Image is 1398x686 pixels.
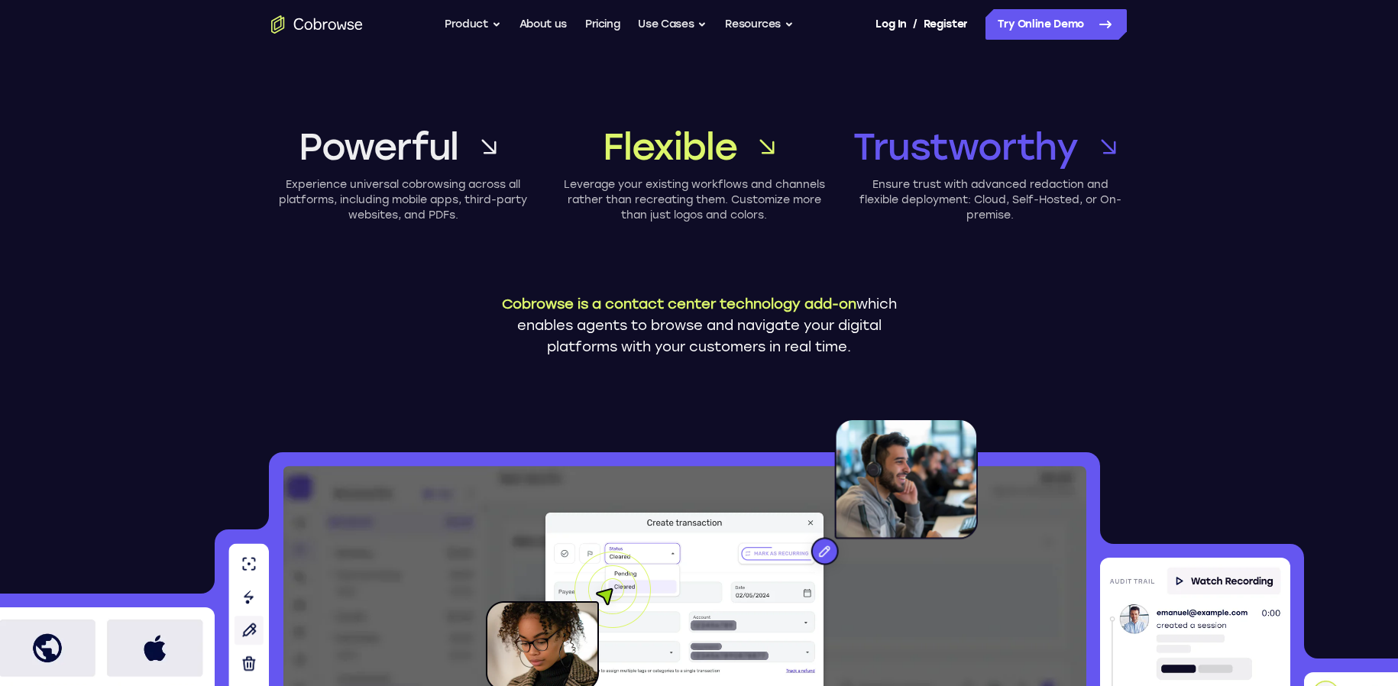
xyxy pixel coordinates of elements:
[585,9,620,40] a: Pricing
[562,122,826,171] a: Flexible
[519,9,567,40] a: About us
[853,122,1078,171] span: Trustworthy
[853,177,1127,223] p: Ensure trust with advanced redaction and flexible deployment: Cloud, Self-Hosted, or On-premise.
[853,122,1127,171] a: Trustworthy
[271,15,363,34] a: Go to the home page
[502,296,856,312] span: Cobrowse is a contact center technology add-on
[924,9,968,40] a: Register
[489,293,909,358] p: which enables agents to browse and navigate your digital platforms with your customers in real time.
[603,122,736,171] span: Flexible
[875,9,906,40] a: Log In
[271,122,535,171] a: Powerful
[445,9,501,40] button: Product
[985,9,1127,40] a: Try Online Demo
[562,177,826,223] p: Leverage your existing workflows and channels rather than recreating them. Customize more than ju...
[638,9,707,40] button: Use Cases
[725,9,794,40] button: Resources
[299,122,458,171] span: Powerful
[913,15,917,34] span: /
[271,177,535,223] p: Experience universal cobrowsing across all platforms, including mobile apps, third-party websites...
[741,419,978,581] img: An agent with a headset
